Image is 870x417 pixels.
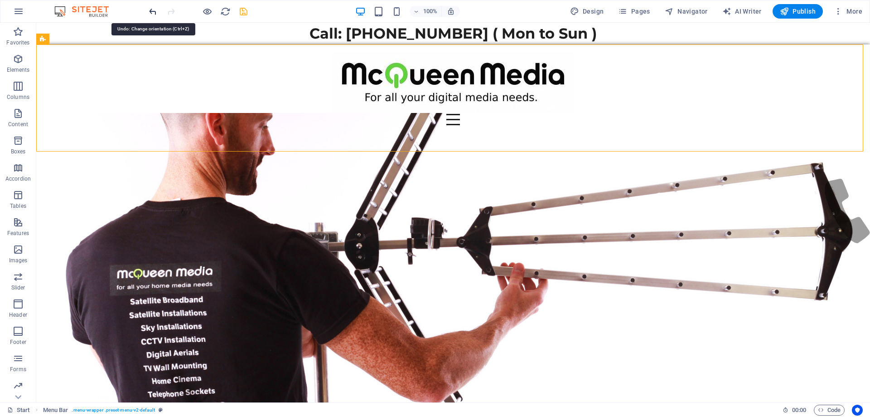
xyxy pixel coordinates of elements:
span: Code [818,405,841,416]
button: save [238,6,249,17]
button: More [830,4,866,19]
p: Boxes [11,148,26,155]
button: Code [814,405,845,416]
img: website_grey.svg [14,24,22,31]
p: Slider [11,284,25,291]
span: AI Writer [722,7,762,16]
span: Design [570,7,604,16]
i: This element is a customizable preset [159,407,163,412]
img: Editor Logo [52,6,120,17]
span: Pages [618,7,650,16]
span: Click to select. Double-click to edit [43,405,68,416]
i: Save (Ctrl+S) [238,6,249,17]
span: . menu-wrapper .preset-menu-v2-default [72,405,155,416]
img: tab_domain_overview_orange.svg [24,53,32,60]
button: Click here to leave preview mode and continue editing [202,6,213,17]
a: Click to cancel selection. Double-click to open Pages [7,405,30,416]
p: Header [9,311,27,319]
div: Design (Ctrl+Alt+Y) [566,4,608,19]
p: Accordion [5,175,31,182]
div: Keywords by Traffic [100,54,153,59]
button: undo [147,6,158,17]
i: Reload page [220,6,231,17]
img: logo_orange.svg [14,15,22,22]
i: On resize automatically adjust zoom level to fit chosen device. [447,7,455,15]
p: Features [7,230,29,237]
button: Usercentrics [852,405,863,416]
p: Content [8,121,28,128]
nav: breadcrumb [43,405,163,416]
button: Navigator [661,4,711,19]
p: Footer [10,339,26,346]
button: Design [566,4,608,19]
p: Elements [7,66,30,74]
button: Pages [614,4,653,19]
button: AI Writer [719,4,765,19]
p: Tables [10,202,26,210]
span: Navigator [665,7,708,16]
div: v 4.0.25 [25,15,44,22]
div: Domain: [DOMAIN_NAME] [24,24,100,31]
p: Columns [7,93,29,101]
span: Publish [780,7,816,16]
p: Images [9,257,28,264]
button: reload [220,6,231,17]
span: More [834,7,862,16]
span: 00 00 [792,405,806,416]
p: Forms [10,366,26,373]
h6: 100% [423,6,438,17]
h6: Session time [783,405,807,416]
img: tab_keywords_by_traffic_grey.svg [90,53,97,60]
span: : [798,407,800,413]
button: 100% [410,6,442,17]
p: Favorites [6,39,29,46]
div: Domain Overview [34,54,81,59]
button: Publish [773,4,823,19]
